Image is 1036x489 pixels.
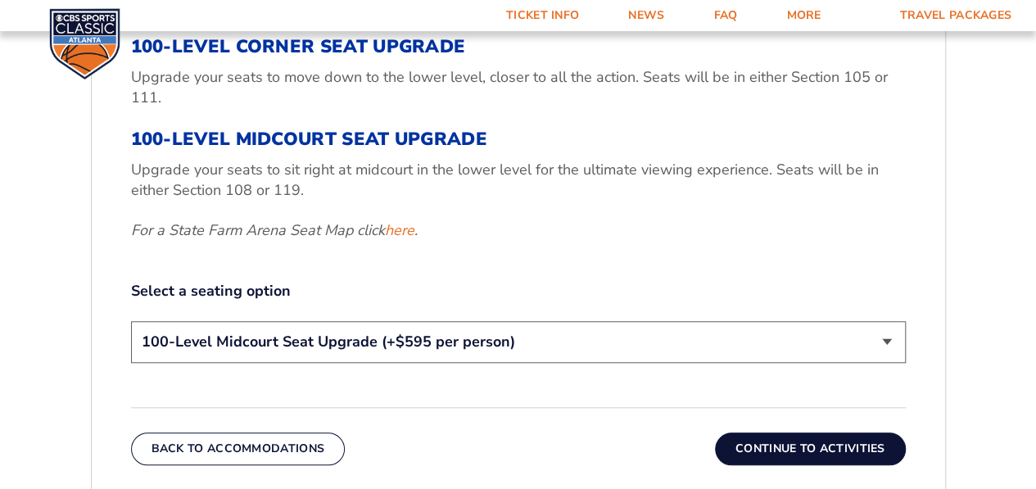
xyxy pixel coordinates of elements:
h3: 100-Level Midcourt Seat Upgrade [131,129,906,150]
em: For a State Farm Arena Seat Map click . [131,220,418,240]
label: Select a seating option [131,281,906,301]
button: Back To Accommodations [131,432,346,465]
img: CBS Sports Classic [49,8,120,79]
h3: 100-Level Corner Seat Upgrade [131,36,906,57]
p: Upgrade your seats to move down to the lower level, closer to all the action. Seats will be in ei... [131,67,906,108]
p: Upgrade your seats to sit right at midcourt in the lower level for the ultimate viewing experienc... [131,160,906,201]
button: Continue To Activities [715,432,906,465]
a: here [385,220,414,241]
